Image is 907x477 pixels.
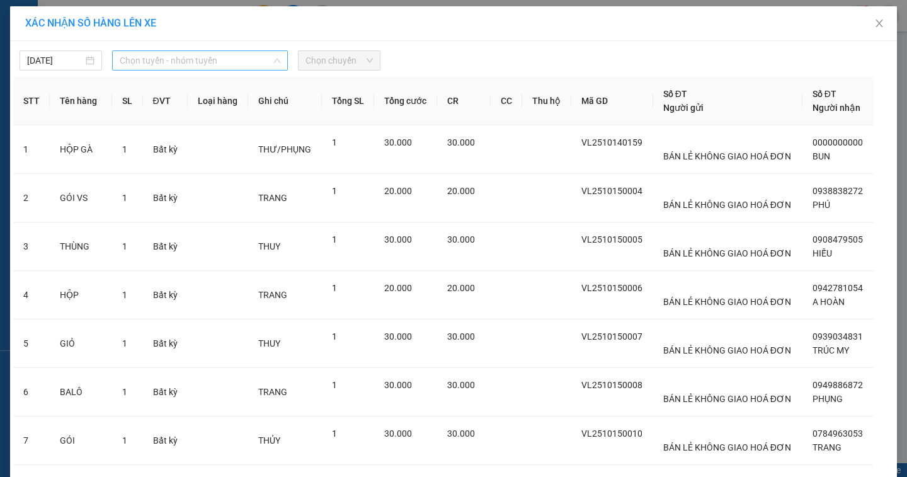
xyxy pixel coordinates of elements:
th: CC [491,77,522,125]
span: TRANG [258,290,287,300]
button: Close [862,6,897,42]
td: 2 [13,174,50,222]
span: BÁN LẺ KHÔNG GIAO HOÁ ĐƠN [663,345,791,355]
span: 1 [332,234,337,244]
td: Bất kỳ [143,368,188,417]
span: Người nhận [813,103,860,113]
th: Ghi chú [248,77,322,125]
span: 1 [122,435,127,445]
span: 1 [332,137,337,147]
span: PHÚ [813,200,830,210]
span: 30.000 [447,137,475,147]
span: BUN [813,151,830,161]
span: BÁN LẺ KHÔNG GIAO HOÁ ĐƠN [663,248,791,258]
span: 30.000 [447,331,475,342]
td: Bất kỳ [143,271,188,319]
span: THUY [258,338,280,348]
th: CR [437,77,491,125]
th: SL [112,77,142,125]
span: Số ĐT [813,89,836,99]
td: 1 [13,125,50,174]
td: 5 [13,319,50,368]
span: 20.000 [447,283,475,293]
span: HIẾU [813,248,832,258]
td: 7 [13,417,50,465]
span: Người gửi [663,103,704,113]
span: 20.000 [447,186,475,196]
span: A HOÀN [813,297,845,307]
td: Bất kỳ [143,319,188,368]
span: 1 [332,428,337,439]
span: BÁN LẺ KHÔNG GIAO HOÁ ĐƠN [663,394,791,404]
span: VL2510150010 [581,428,642,439]
th: Loại hàng [188,77,248,125]
td: 6 [13,368,50,417]
span: XÁC NHẬN SỐ HÀNG LÊN XE [25,17,156,29]
span: 0938838272 [813,186,863,196]
td: THÙNG [50,222,112,271]
span: 30.000 [384,234,412,244]
span: PHỤNG [813,394,843,404]
span: 0949886872 [813,380,863,390]
th: Tổng SL [322,77,375,125]
span: 1 [332,283,337,293]
th: STT [13,77,50,125]
span: 30.000 [384,428,412,439]
span: TRANG [813,442,841,452]
td: GÓI [50,417,112,465]
span: 1 [122,241,127,251]
span: BÁN LẺ KHÔNG GIAO HOÁ ĐƠN [663,297,791,307]
span: 30.000 [384,137,412,147]
span: 1 [332,380,337,390]
span: 0908479505 [813,234,863,244]
th: Tên hàng [50,77,112,125]
span: 0784963053 [813,428,863,439]
th: Tổng cước [374,77,437,125]
td: Bất kỳ [143,417,188,465]
span: VL2510150007 [581,331,642,342]
span: 20.000 [384,186,412,196]
span: 1 [122,290,127,300]
span: 1 [332,331,337,342]
td: Bất kỳ [143,174,188,222]
span: 20.000 [384,283,412,293]
span: 1 [122,338,127,348]
td: HỘP GÀ [50,125,112,174]
td: BALÔ [50,368,112,417]
span: BÁN LẺ KHÔNG GIAO HOÁ ĐƠN [663,200,791,210]
span: THƯ/PHỤNG [258,144,311,154]
span: Số ĐT [663,89,687,99]
span: 0939034831 [813,331,863,342]
span: BÁN LẺ KHÔNG GIAO HOÁ ĐƠN [663,151,791,161]
span: Chọn tuyến - nhóm tuyến [120,51,280,70]
span: VL2510140159 [581,137,642,147]
span: 0000000000 [813,137,863,147]
td: 3 [13,222,50,271]
span: THỦY [258,435,280,445]
span: close [874,18,884,28]
span: 30.000 [384,331,412,342]
td: GIỎ [50,319,112,368]
td: Bất kỳ [143,222,188,271]
span: VL2510150008 [581,380,642,390]
span: 1 [122,387,127,397]
span: VL2510150004 [581,186,642,196]
span: TRANG [258,193,287,203]
input: 15/10/2025 [27,54,83,67]
span: 30.000 [447,380,475,390]
td: Bất kỳ [143,125,188,174]
th: Thu hộ [522,77,571,125]
span: 1 [332,186,337,196]
span: TRANG [258,387,287,397]
span: 1 [122,144,127,154]
span: 0942781054 [813,283,863,293]
td: HỘP [50,271,112,319]
span: 1 [122,193,127,203]
td: 4 [13,271,50,319]
span: 30.000 [384,380,412,390]
th: Mã GD [571,77,653,125]
span: down [273,57,281,64]
span: THUY [258,241,280,251]
span: 30.000 [447,428,475,439]
span: VL2510150006 [581,283,642,293]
